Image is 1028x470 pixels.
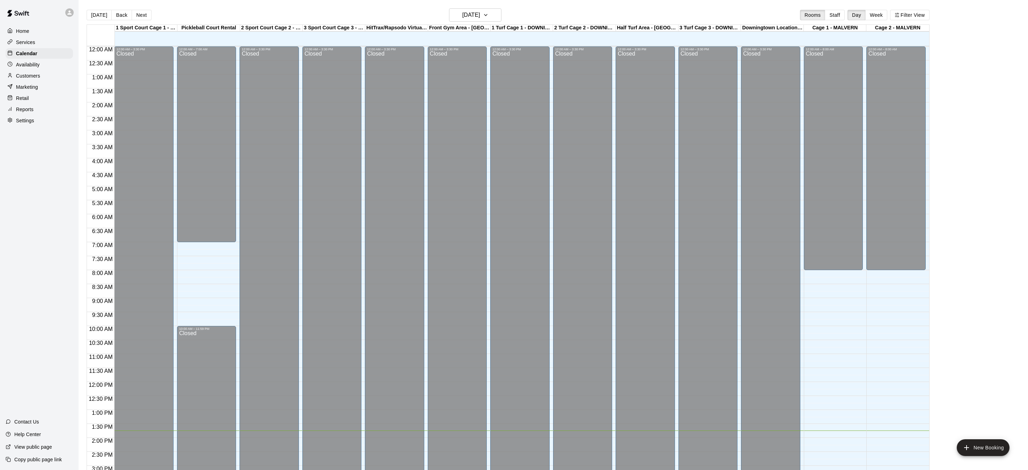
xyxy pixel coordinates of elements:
[491,25,553,31] div: 1 Turf Cage 1 - DOWNINGTOWN
[553,25,616,31] div: 2 Turf Cage 2 - DOWNINGTOWN
[240,25,303,31] div: 2 Sport Court Cage 2 - DOWNINGTOWN
[87,326,115,332] span: 10:00 AM
[16,95,29,102] p: Retail
[428,25,491,31] div: Front Gym Area - [GEOGRAPHIC_DATA]
[87,60,115,66] span: 12:30 AM
[6,82,73,92] a: Marketing
[6,59,73,70] a: Availability
[367,48,422,51] div: 12:00 AM – 3:30 PM
[90,144,115,150] span: 3:30 AM
[16,50,37,57] p: Calendar
[6,48,73,59] a: Calendar
[115,25,177,31] div: 1 Sport Court Cage 1 - DOWNINGTOWN
[90,130,115,136] span: 3:00 AM
[6,26,73,36] a: Home
[90,410,115,416] span: 1:00 PM
[132,10,151,20] button: Next
[806,51,861,273] div: Closed
[87,396,114,402] span: 12:30 PM
[492,48,547,51] div: 12:00 AM – 3:30 PM
[6,37,73,48] a: Services
[90,102,115,108] span: 2:00 AM
[90,242,115,248] span: 7:00 AM
[90,88,115,94] span: 1:30 AM
[87,46,115,52] span: 12:00 AM
[90,438,115,444] span: 2:00 PM
[6,71,73,81] a: Customers
[14,443,52,450] p: View public page
[87,354,115,360] span: 11:00 AM
[303,25,365,31] div: 3 Sport Court Cage 3 - DOWNINGTOWN
[462,10,480,20] h6: [DATE]
[16,39,35,46] p: Services
[179,48,234,51] div: 12:00 AM – 7:00 AM
[865,10,887,20] button: Week
[14,431,41,438] p: Help Center
[90,116,115,122] span: 2:30 AM
[90,312,115,318] span: 9:30 AM
[868,48,923,51] div: 12:00 AM – 8:00 AM
[90,284,115,290] span: 8:30 AM
[14,456,62,463] p: Copy public page link
[16,84,38,91] p: Marketing
[800,10,825,20] button: Rooms
[743,48,798,51] div: 12:00 AM – 3:30 PM
[6,104,73,115] a: Reports
[804,46,863,270] div: 12:00 AM – 8:00 AM: Closed
[111,10,132,20] button: Back
[304,48,359,51] div: 12:00 AM – 3:30 PM
[90,172,115,178] span: 4:30 AM
[14,418,39,425] p: Contact Us
[116,48,171,51] div: 12:00 AM – 3:30 PM
[179,51,234,245] div: Closed
[847,10,866,20] button: Day
[365,25,428,31] div: HitTrax/Rapsodo Virtual Reality Rental Cage - 16'x35'
[616,25,678,31] div: Half Turf Area - [GEOGRAPHIC_DATA]
[16,106,34,113] p: Reports
[681,48,735,51] div: 12:00 AM – 3:30 PM
[825,10,845,20] button: Staff
[90,74,115,80] span: 1:00 AM
[866,25,929,31] div: Cage 2 - MALVERN
[177,25,240,31] div: Pickleball Court Rental
[90,158,115,164] span: 4:00 AM
[555,48,610,51] div: 12:00 AM – 3:30 PM
[16,72,40,79] p: Customers
[6,115,73,126] a: Settings
[16,117,34,124] p: Settings
[741,25,803,31] div: Downingtown Location - OUTDOOR Turf Area
[6,93,73,103] a: Retail
[90,424,115,430] span: 1:30 PM
[87,382,114,388] span: 12:00 PM
[90,452,115,458] span: 2:30 PM
[90,256,115,262] span: 7:30 AM
[868,51,923,273] div: Closed
[890,10,929,20] button: Filter View
[90,270,115,276] span: 8:00 AM
[242,48,296,51] div: 12:00 AM – 3:30 PM
[87,340,115,346] span: 10:30 AM
[90,228,115,234] span: 6:30 AM
[90,200,115,206] span: 5:30 AM
[177,46,236,242] div: 12:00 AM – 7:00 AM: Closed
[87,368,115,374] span: 11:30 AM
[16,28,29,35] p: Home
[806,48,861,51] div: 12:00 AM – 8:00 AM
[90,298,115,304] span: 9:00 AM
[16,61,40,68] p: Availability
[866,46,925,270] div: 12:00 AM – 8:00 AM: Closed
[179,327,234,331] div: 10:00 AM – 11:59 PM
[430,48,485,51] div: 12:00 AM – 3:30 PM
[87,10,112,20] button: [DATE]
[804,25,866,31] div: Cage 1 - MALVERN
[90,214,115,220] span: 6:00 AM
[678,25,741,31] div: 3 Turf Cage 3 - DOWNINGTOWN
